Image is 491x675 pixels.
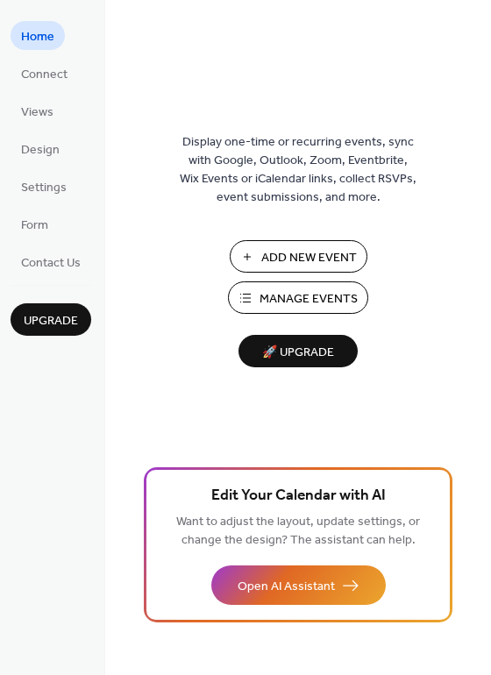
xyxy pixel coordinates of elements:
[11,303,91,336] button: Upgrade
[21,254,81,273] span: Contact Us
[180,133,416,207] span: Display one-time or recurring events, sync with Google, Outlook, Zoom, Eventbrite, Wix Events or ...
[228,281,368,314] button: Manage Events
[11,172,77,201] a: Settings
[11,247,91,276] a: Contact Us
[211,484,386,508] span: Edit Your Calendar with AI
[11,21,65,50] a: Home
[249,341,347,365] span: 🚀 Upgrade
[261,249,357,267] span: Add New Event
[11,210,59,238] a: Form
[11,59,78,88] a: Connect
[21,141,60,160] span: Design
[24,312,78,330] span: Upgrade
[238,578,335,596] span: Open AI Assistant
[21,217,48,235] span: Form
[11,96,64,125] a: Views
[21,179,67,197] span: Settings
[21,103,53,122] span: Views
[260,290,358,309] span: Manage Events
[21,28,54,46] span: Home
[238,335,358,367] button: 🚀 Upgrade
[11,134,70,163] a: Design
[230,240,367,273] button: Add New Event
[176,510,420,552] span: Want to adjust the layout, update settings, or change the design? The assistant can help.
[21,66,68,84] span: Connect
[211,565,386,605] button: Open AI Assistant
